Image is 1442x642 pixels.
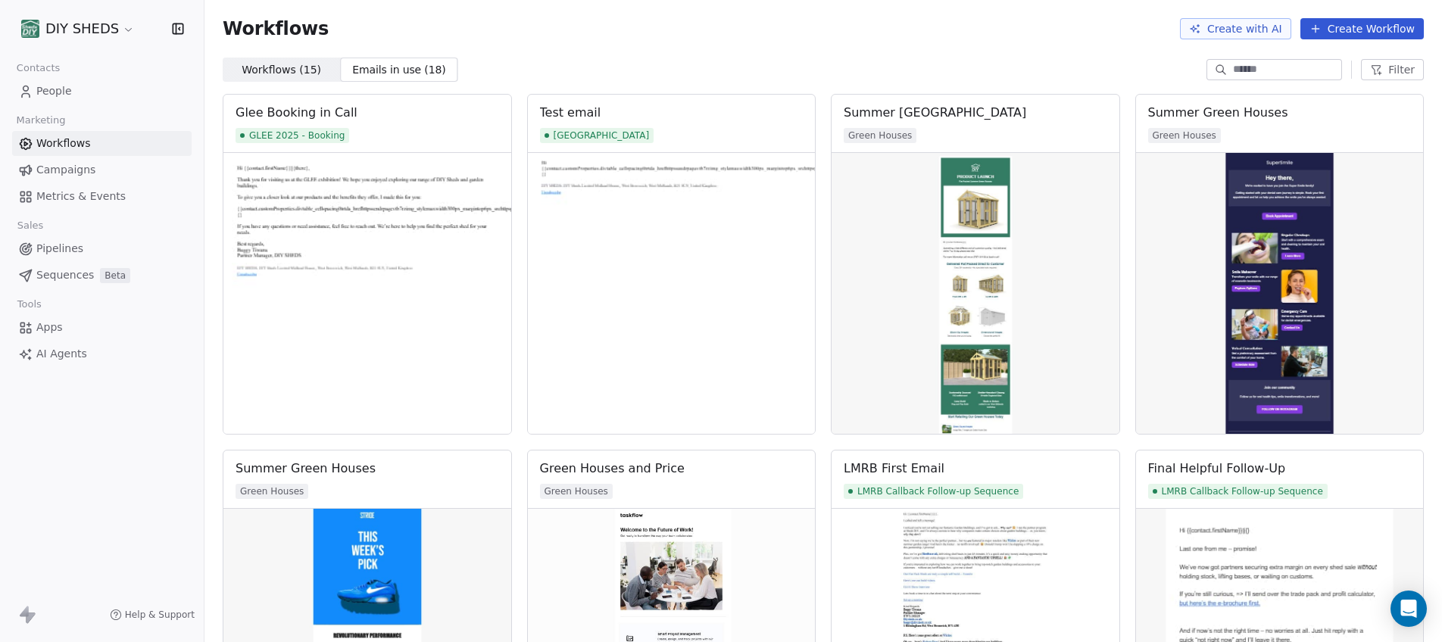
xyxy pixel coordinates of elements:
[236,460,376,478] div: Summer Green Houses
[11,293,48,316] span: Tools
[1180,18,1291,39] button: Create with AI
[36,241,83,257] span: Pipelines
[1388,62,1415,78] span: Filter
[528,153,816,434] img: Preview
[12,184,192,209] a: Metrics & Events
[223,18,329,39] span: Workflows
[10,57,67,79] span: Contacts
[12,315,192,340] a: Apps
[12,157,192,182] a: Campaigns
[21,20,39,38] img: shedsdiy.jpg
[100,268,130,283] span: Beta
[36,162,95,178] span: Campaigns
[844,104,1026,122] div: Summer [GEOGRAPHIC_DATA]
[236,128,349,143] span: GLEE 2025 - Booking
[1136,153,1424,434] img: Preview
[844,484,1023,499] span: LMRB Callback Follow-up Sequence
[12,131,192,156] a: Workflows
[1148,104,1288,122] div: Summer Green Houses
[236,484,308,499] span: Green Houses
[1390,591,1427,627] div: Open Intercom Messenger
[236,104,357,122] div: Glee Booking in Call
[11,214,50,237] span: Sales
[1361,59,1424,80] button: Filter
[1148,460,1286,478] div: Final Helpful Follow-Up
[36,189,126,204] span: Metrics & Events
[36,83,72,99] span: People
[1148,484,1328,499] span: LMRB Callback Follow-up Sequence
[12,341,192,366] a: AI Agents
[10,109,72,132] span: Marketing
[540,104,601,122] div: Test email
[223,153,511,434] img: Preview
[12,236,192,261] a: Pipelines
[45,19,119,39] span: DIY SHEDS
[1300,18,1424,39] button: Create Workflow
[1148,128,1221,143] span: Green Houses
[12,79,192,104] a: People
[12,263,192,288] a: SequencesBeta
[36,319,63,335] span: Apps
[844,128,916,143] span: Green Houses
[844,460,944,478] div: LMRB First Email
[36,136,91,151] span: Workflows
[540,460,685,478] div: Green Houses and Price
[242,62,321,78] span: Workflows ( 15 )
[832,153,1119,434] img: Preview
[18,16,138,42] button: DIY SHEDS
[110,609,195,621] a: Help & Support
[36,267,94,283] span: Sequences
[540,484,613,499] span: Green Houses
[540,128,654,143] span: [GEOGRAPHIC_DATA]
[125,609,195,621] span: Help & Support
[36,346,87,362] span: AI Agents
